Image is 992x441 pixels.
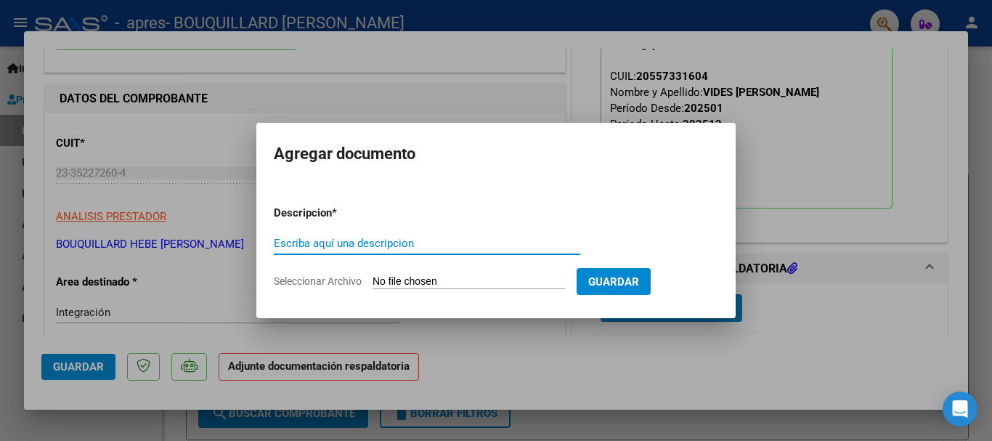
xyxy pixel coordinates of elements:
span: Seleccionar Archivo [274,275,362,287]
span: Guardar [588,275,639,288]
div: Open Intercom Messenger [943,392,977,426]
p: Descripcion [274,205,407,222]
button: Guardar [577,268,651,295]
h2: Agregar documento [274,140,718,168]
